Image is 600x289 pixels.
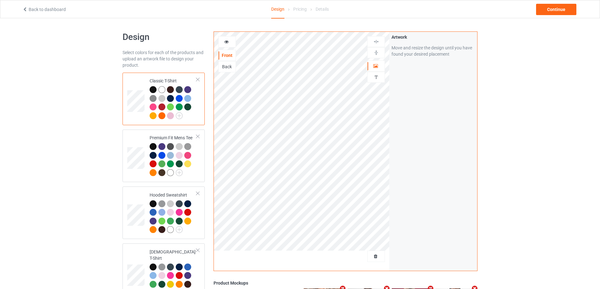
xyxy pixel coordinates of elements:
div: Move and resize the design until you have found your desired placement [391,45,475,57]
img: heather_texture.png [150,95,157,102]
div: Hooded Sweatshirt [150,192,197,233]
div: Front [219,52,236,58]
img: svg%3E%0A [373,74,379,80]
div: Classic T-Shirt [123,73,205,125]
a: Back to dashboard [22,7,66,12]
div: Continue [536,4,576,15]
div: Hooded Sweatshirt [123,186,205,239]
div: Artwork [391,34,475,40]
div: Back [219,64,236,70]
h1: Design [123,31,205,43]
div: Details [316,0,329,18]
img: svg%3E%0A [373,39,379,45]
img: heather_texture.png [184,143,191,150]
div: Premium Fit Mens Tee [150,135,197,175]
div: Classic T-Shirt [150,78,197,119]
img: svg%3E%0A [373,50,379,56]
div: Product Mockups [214,280,477,286]
img: svg+xml;base64,PD94bWwgdmVyc2lvbj0iMS4wIiBlbmNvZGluZz0iVVRGLTgiPz4KPHN2ZyB3aWR0aD0iMjJweCIgaGVpZ2... [176,112,183,119]
img: svg+xml;base64,PD94bWwgdmVyc2lvbj0iMS4wIiBlbmNvZGluZz0iVVRGLTgiPz4KPHN2ZyB3aWR0aD0iMjJweCIgaGVpZ2... [176,226,183,233]
div: Pricing [293,0,307,18]
div: Select colors for each of the products and upload an artwork file to design your product. [123,49,205,68]
img: svg+xml;base64,PD94bWwgdmVyc2lvbj0iMS4wIiBlbmNvZGluZz0iVVRGLTgiPz4KPHN2ZyB3aWR0aD0iMjJweCIgaGVpZ2... [176,169,183,176]
div: Design [271,0,284,19]
div: Premium Fit Mens Tee [123,130,205,182]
